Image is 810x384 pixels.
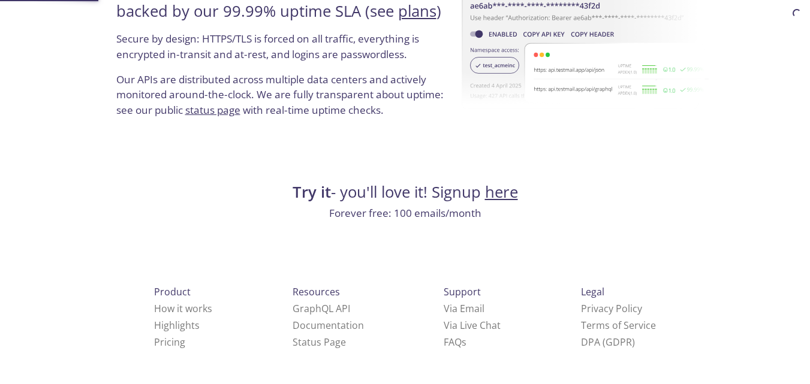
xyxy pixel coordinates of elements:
[462,335,466,349] span: s
[185,103,240,117] a: status page
[154,319,200,332] a: Highlights
[113,182,698,202] h4: - you'll love it! Signup
[293,335,346,349] a: Status Page
[293,285,340,298] span: Resources
[113,205,698,221] p: Forever free: 100 emails/month
[444,285,481,298] span: Support
[398,1,436,22] a: plans
[116,72,450,128] p: Our APIs are distributed across multiple data centers and actively monitored around-the-clock. We...
[293,302,350,315] a: GraphQL API
[581,319,656,332] a: Terms of Service
[154,285,191,298] span: Product
[444,335,466,349] a: FAQ
[444,319,501,332] a: Via Live Chat
[581,335,635,349] a: DPA (GDPR)
[485,182,518,202] a: here
[581,285,604,298] span: Legal
[116,31,450,71] p: Secure by design: HTTPS/TLS is forced on all traffic, everything is encrypted in-transit and at-r...
[293,182,331,202] strong: Try it
[293,319,364,332] a: Documentation
[154,335,185,349] a: Pricing
[154,302,212,315] a: How it works
[581,302,642,315] a: Privacy Policy
[444,302,484,315] a: Via Email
